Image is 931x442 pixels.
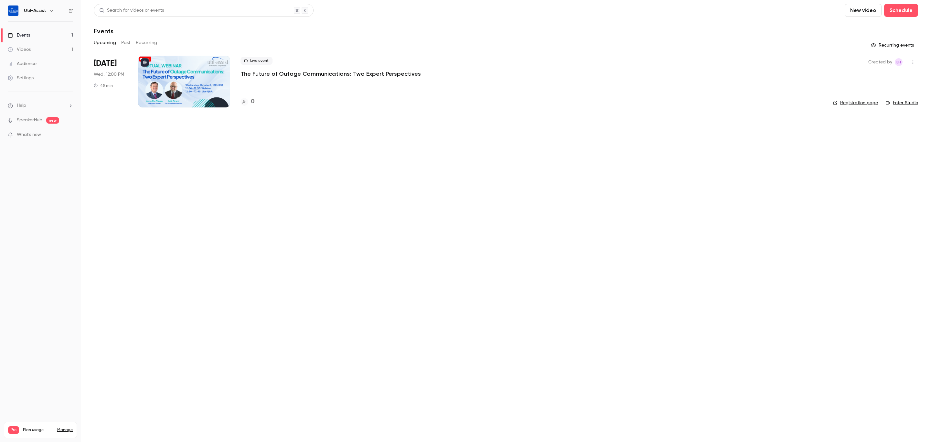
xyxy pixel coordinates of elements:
div: Events [8,32,30,39]
button: Past [121,38,131,48]
button: Schedule [884,4,918,17]
div: Audience [8,61,37,67]
a: Enter Studio [886,100,918,106]
span: Plan usage [23,427,53,433]
span: Wed, 12:00 PM [94,71,124,78]
div: Oct 1 Wed, 12:00 PM (America/Toronto) [94,56,128,107]
span: Created by [868,58,892,66]
button: New video [845,4,882,17]
button: Recurring events [868,40,918,50]
button: Upcoming [94,38,116,48]
h4: 0 [251,97,254,106]
h1: Events [94,27,113,35]
span: Live event [241,57,273,65]
button: Recurring [136,38,157,48]
iframe: Noticeable Trigger [65,132,73,138]
span: [DATE] [94,58,117,69]
a: Manage [57,427,73,433]
a: SpeakerHub [17,117,42,124]
div: Videos [8,46,31,53]
span: Emily Henderson [895,58,903,66]
div: Search for videos or events [99,7,164,14]
div: 45 min [94,83,113,88]
a: Registration page [833,100,878,106]
li: help-dropdown-opener [8,102,73,109]
span: EH [896,58,901,66]
span: new [46,117,59,124]
a: The Future of Outage Communications: Two Expert Perspectives [241,70,421,78]
a: 0 [241,97,254,106]
h6: Util-Assist [24,7,46,14]
img: Util-Assist [8,6,18,16]
span: Pro [8,426,19,434]
div: Settings [8,75,34,81]
span: Help [17,102,26,109]
span: What's new [17,131,41,138]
